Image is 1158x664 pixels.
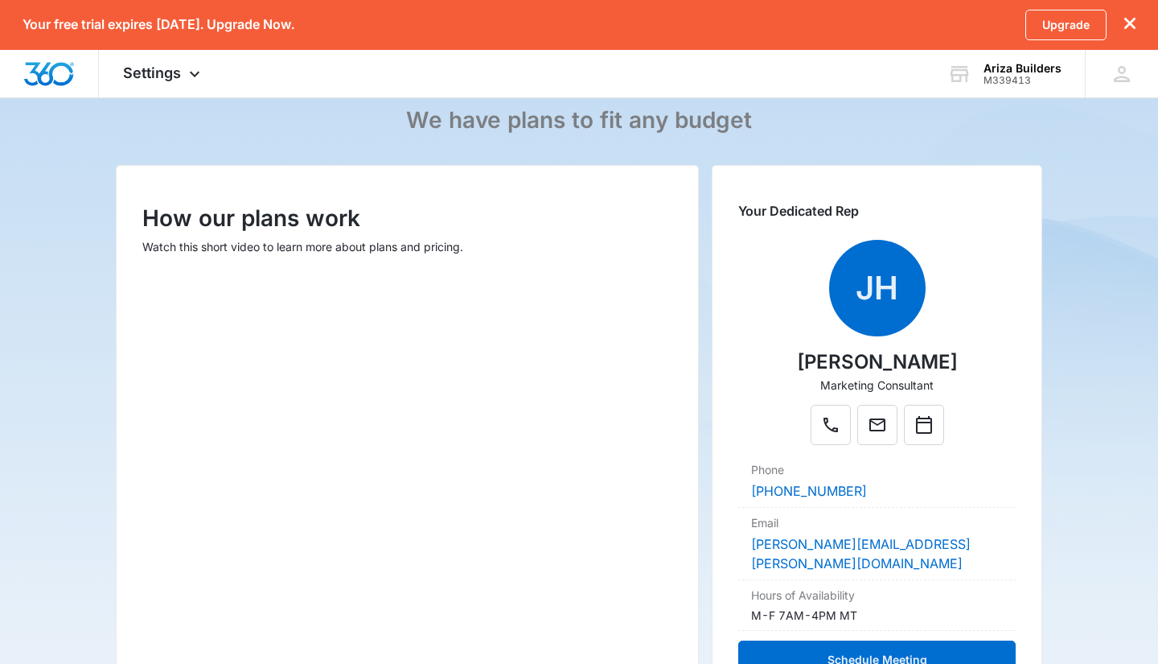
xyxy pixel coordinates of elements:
dt: Hours of Availability [751,587,1003,604]
div: account id [983,75,1061,86]
p: Your Dedicated Rep [738,201,1016,221]
button: Calendar [904,405,944,445]
p: Your free trial expires [DATE]. Upgrade Now. [23,17,294,32]
p: We have plans to fit any budget [406,106,752,134]
button: dismiss this dialog [1124,17,1135,32]
dt: Phone [751,461,1003,478]
a: [PHONE_NUMBER] [751,483,867,499]
div: Email[PERSON_NAME][EMAIL_ADDRESS][PERSON_NAME][DOMAIN_NAME] [738,508,1016,580]
div: Settings [99,50,228,97]
p: M-F 7AM-4PM MT [751,607,857,624]
div: account name [983,62,1061,75]
p: [PERSON_NAME] [797,348,958,377]
p: How our plans work [142,201,672,235]
iframe: How our plans work [142,271,672,570]
span: Settings [123,64,181,81]
span: JH [829,240,926,336]
a: Upgrade [1025,10,1107,40]
div: Phone[PHONE_NUMBER] [738,455,1016,508]
a: [PERSON_NAME][EMAIL_ADDRESS][PERSON_NAME][DOMAIN_NAME] [751,536,971,571]
p: Watch this short video to learn more about plans and pricing. [142,238,672,255]
div: Hours of AvailabilityM-F 7AM-4PM MT [738,580,1016,631]
dt: Email [751,514,1003,531]
button: Phone [811,405,851,445]
button: Mail [857,405,897,445]
p: Marketing Consultant [820,377,934,394]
